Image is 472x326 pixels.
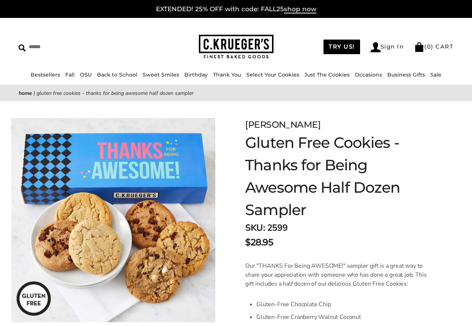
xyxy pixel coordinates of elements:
a: Select Your Cookies [246,71,299,78]
a: TRY US! [323,40,360,54]
strong: SKU: [245,222,265,234]
span: Gluten-Free Cranberry Walnut Coconut [256,313,361,321]
span: | [34,90,35,97]
span: 2599 [267,222,287,234]
span: Gluten Free Cookies - Thanks for Being Awesome Half Dozen Sampler [37,90,194,97]
img: Gluten Free Cookies - Thanks for Being Awesome Half Dozen Sampler [11,118,215,322]
a: Fall [65,71,75,78]
a: OSU [80,71,92,78]
a: Bestsellers [31,71,60,78]
span: Gluten-Free Chocolate Chip [256,300,331,308]
p: Our "THANKS For Being AWESOME!" sampler gift is a great way to share your appreciation with someo... [245,261,435,288]
nav: breadcrumbs [19,89,453,97]
span: $28.95 [245,236,273,249]
a: Occasions [355,71,382,78]
img: Search [19,44,26,52]
input: Search [19,41,118,53]
a: Sale [430,71,441,78]
span: 0 [427,43,431,50]
a: Sweet Smiles [143,71,179,78]
span: shop now [284,5,316,13]
h1: Gluten Free Cookies - Thanks for Being Awesome Half Dozen Sampler [245,131,435,221]
img: Account [371,42,381,52]
a: Just The Cookies [304,71,350,78]
a: Thank You [213,71,241,78]
a: (0) CART [414,43,453,50]
a: EXTENDED! 25% OFF with code: FALL25shop now [156,5,316,13]
img: C.KRUEGER'S [199,35,273,59]
a: Birthday [184,71,208,78]
img: Bag [414,42,424,52]
a: Back to School [97,71,137,78]
div: [PERSON_NAME] [245,118,435,131]
a: Home [19,90,32,97]
a: Sign In [371,42,404,52]
a: Business Gifts [387,71,425,78]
